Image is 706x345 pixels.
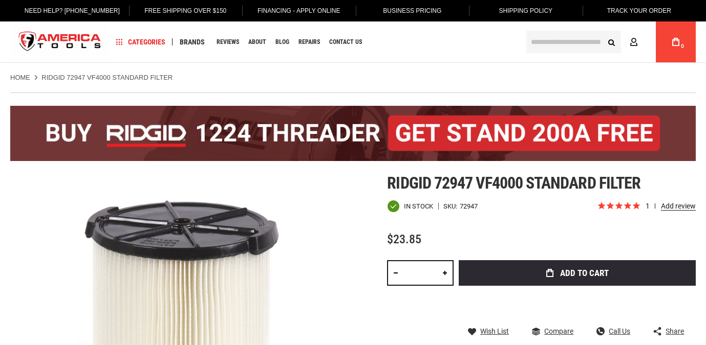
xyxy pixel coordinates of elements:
[212,35,244,49] a: Reviews
[544,328,573,335] span: Compare
[404,203,433,210] span: In stock
[560,269,609,278] span: Add to Cart
[10,23,110,61] a: store logo
[457,289,698,318] iframe: Secure express checkout frame
[460,203,478,210] div: 72947
[532,327,573,336] a: Compare
[646,202,696,210] span: 1 reviews
[666,21,686,62] a: 0
[325,35,367,49] a: Contact Us
[681,43,684,49] span: 0
[298,39,320,45] span: Repairs
[655,203,655,209] span: review
[387,232,421,246] span: $23.85
[248,39,266,45] span: About
[562,313,706,345] iframe: LiveChat chat widget
[294,35,325,49] a: Repairs
[217,39,239,45] span: Reviews
[10,106,696,161] img: BOGO: Buy the RIDGID® 1224 Threader (26092), get the 92467 200A Stand FREE!
[116,38,165,45] span: Categories
[175,35,209,49] a: Brands
[329,39,362,45] span: Contact Us
[499,7,552,14] span: Shipping Policy
[480,328,509,335] span: Wish List
[387,173,640,193] span: Ridgid 72947 vf4000 standard filter
[112,35,170,49] a: Categories
[597,201,696,212] span: Rated 5.0 out of 5 stars 1 reviews
[459,260,696,286] button: Add to Cart
[10,23,110,61] img: America Tools
[10,73,30,82] a: Home
[41,74,173,81] strong: RIDGID 72947 VF4000 STANDARD FILTER
[275,39,289,45] span: Blog
[602,32,621,52] button: Search
[244,35,271,49] a: About
[271,35,294,49] a: Blog
[387,200,433,213] div: Availability
[180,38,205,45] span: Brands
[468,327,509,336] a: Wish List
[443,203,460,210] strong: SKU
